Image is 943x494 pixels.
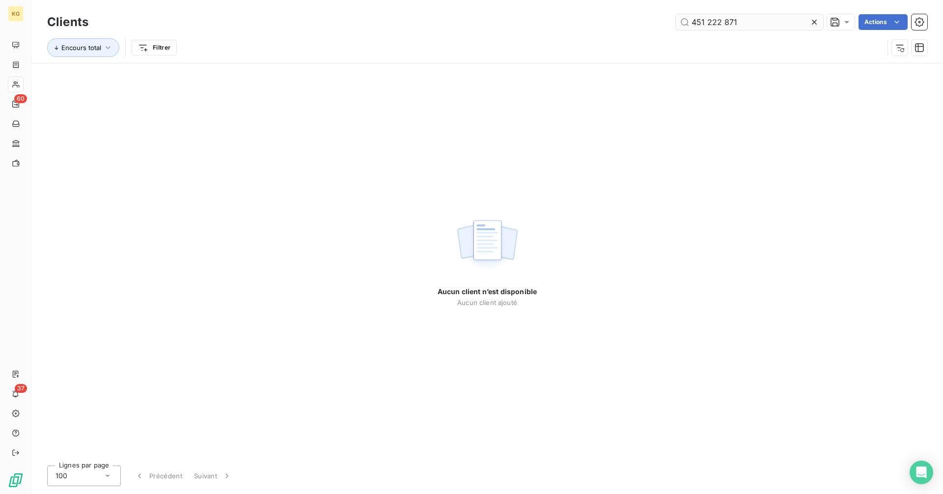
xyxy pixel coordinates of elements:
span: 60 [14,94,27,103]
button: Précédent [129,466,188,486]
span: 100 [55,471,67,481]
span: 37 [15,384,27,393]
img: Logo LeanPay [8,472,24,488]
div: KG [8,6,24,22]
input: Rechercher [676,14,823,30]
h3: Clients [47,13,88,31]
button: Actions [859,14,908,30]
div: Open Intercom Messenger [910,461,933,484]
span: Aucun client n’est disponible [438,287,537,297]
button: Filtrer [132,40,177,55]
button: Encours total [47,38,119,57]
button: Suivant [188,466,238,486]
span: Encours total [61,44,101,52]
span: Aucun client ajouté [457,299,517,306]
img: empty state [456,215,519,275]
